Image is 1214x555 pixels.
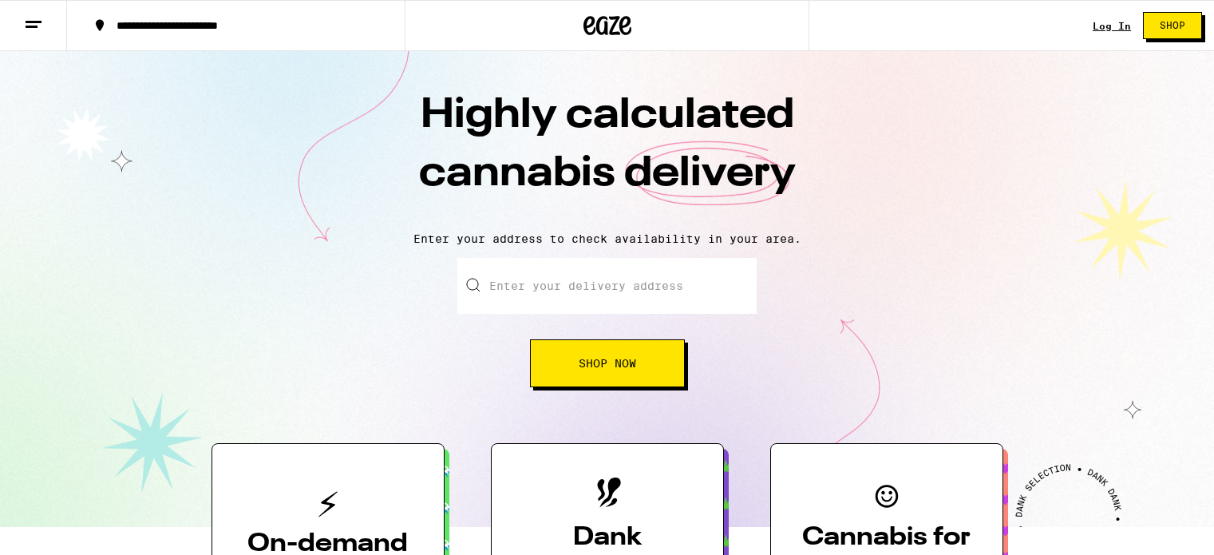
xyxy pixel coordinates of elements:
[530,339,685,387] button: Shop Now
[328,87,887,220] h1: Highly calculated cannabis delivery
[1143,12,1202,39] button: Shop
[1093,21,1131,31] div: Log In
[579,358,636,369] span: Shop Now
[1160,21,1185,30] span: Shop
[16,232,1198,245] p: Enter your address to check availability in your area.
[457,258,757,314] input: Enter your delivery address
